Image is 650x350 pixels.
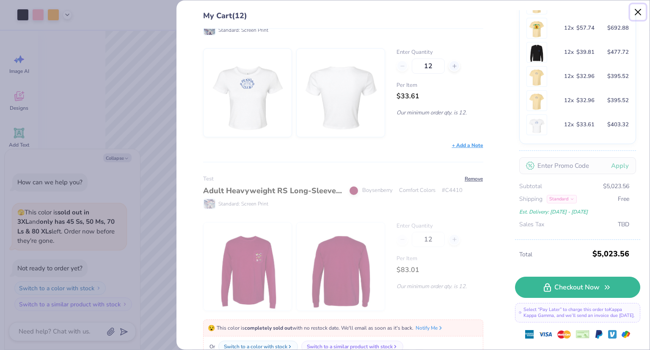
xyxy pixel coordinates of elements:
[397,81,483,90] span: Per Item
[529,91,545,111] img: Comfort Colors C1717
[397,265,419,275] span: $83.01
[564,96,574,106] span: 12 x
[304,49,377,137] img: Bella + Canvas 1010BE
[519,207,629,217] div: Est. Delivery: [DATE] - [DATE]
[397,255,483,263] span: Per Item
[515,303,640,322] div: Select “Pay Later” to charge this order to Kappa Kappa Gamma , and we’ll send an invoice due [DATE].
[622,330,630,339] img: GPay
[529,67,545,86] img: Comfort Colors C1717
[519,194,543,204] span: Shipping
[529,42,545,62] img: Hanes 5596
[464,175,483,183] button: Remove
[576,120,595,130] span: $33.61
[576,47,595,57] span: $39.81
[203,10,483,29] div: My Cart (12)
[607,47,629,57] span: $477.72
[218,200,268,208] span: Standard: Screen Print
[208,325,413,331] span: This color is with no restock date. We'll email as soon as it's back.
[539,328,552,341] img: visa
[208,324,215,332] span: 😵
[397,109,483,117] p: Our minimum order qty. is 12.
[607,96,629,106] span: $395.52
[397,283,483,290] p: Our minimum order qty. is 12.
[608,330,617,339] img: Venmo
[547,195,577,203] div: Standard
[399,186,435,195] span: Comfort Colors
[519,250,590,259] span: Total
[564,72,574,81] span: 12 x
[592,246,629,261] span: $5,023.56
[304,222,377,311] img: Comfort Colors C4410
[204,25,215,35] img: Standard: Screen Print
[576,330,589,339] img: cheque
[618,220,629,229] span: TBD
[607,120,629,130] span: $403.32
[603,182,629,191] span: $5,023.56
[529,115,545,135] img: Bella + Canvas 1010BE
[519,157,636,174] input: Enter Promo Code
[416,324,443,332] button: Notify Me
[211,49,284,137] img: Bella + Canvas 1010BE
[211,222,284,311] img: Comfort Colors C4410
[397,48,483,57] label: Enter Quantity
[576,23,595,33] span: $57.74
[519,220,544,229] span: Sales Tax
[618,194,629,204] span: Free
[203,175,483,183] div: Test
[576,96,595,106] span: $32.96
[442,186,463,195] span: # C4410
[515,277,640,298] a: Checkout Now
[564,47,574,57] span: 12 x
[397,222,483,231] label: Enter Quantity
[576,72,595,81] span: $32.96
[595,330,603,339] img: Paypal
[397,92,419,101] span: $33.61
[630,4,646,20] button: Close
[529,18,545,38] img: Comfort Colors C1717
[412,232,445,247] input: – –
[245,325,292,331] strong: completely sold out
[204,199,215,208] img: Standard: Screen Print
[564,120,574,130] span: 12 x
[519,182,542,191] span: Subtotal
[557,328,571,341] img: master-card
[607,72,629,81] span: $395.52
[412,58,445,74] input: – –
[218,26,268,34] span: Standard: Screen Print
[525,330,534,339] img: express
[452,142,483,149] div: + Add a Note
[564,23,574,33] span: 12 x
[203,185,343,197] div: Adult Heavyweight RS Long-Sleeve Pocket T-Shirt
[607,23,629,33] span: $692.88
[362,186,393,195] span: Boysenberry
